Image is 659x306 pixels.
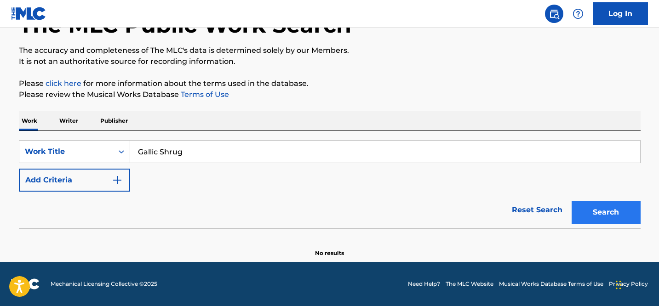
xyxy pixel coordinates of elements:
[446,280,493,288] a: The MLC Website
[57,111,81,130] p: Writer
[408,280,440,288] a: Need Help?
[11,7,46,20] img: MLC Logo
[11,278,40,289] img: logo
[46,79,81,88] a: click here
[507,200,567,220] a: Reset Search
[19,78,641,89] p: Please for more information about the terms used in the database.
[97,111,131,130] p: Publisher
[573,8,584,19] img: help
[572,201,641,224] button: Search
[19,111,40,130] p: Work
[569,5,587,23] div: Help
[19,169,130,192] button: Add Criteria
[499,280,603,288] a: Musical Works Database Terms of Use
[19,45,641,56] p: The accuracy and completeness of The MLC's data is determined solely by our Members.
[616,271,621,299] div: Drag
[315,238,344,257] p: No results
[545,5,563,23] a: Public Search
[179,90,229,99] a: Terms of Use
[593,2,648,25] a: Log In
[609,280,648,288] a: Privacy Policy
[19,140,641,228] form: Search Form
[112,175,123,186] img: 9d2ae6d4665cec9f34b9.svg
[613,262,659,306] iframe: Chat Widget
[549,8,560,19] img: search
[19,56,641,67] p: It is not an authoritative source for recording information.
[19,89,641,100] p: Please review the Musical Works Database
[25,146,108,157] div: Work Title
[51,280,157,288] span: Mechanical Licensing Collective © 2025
